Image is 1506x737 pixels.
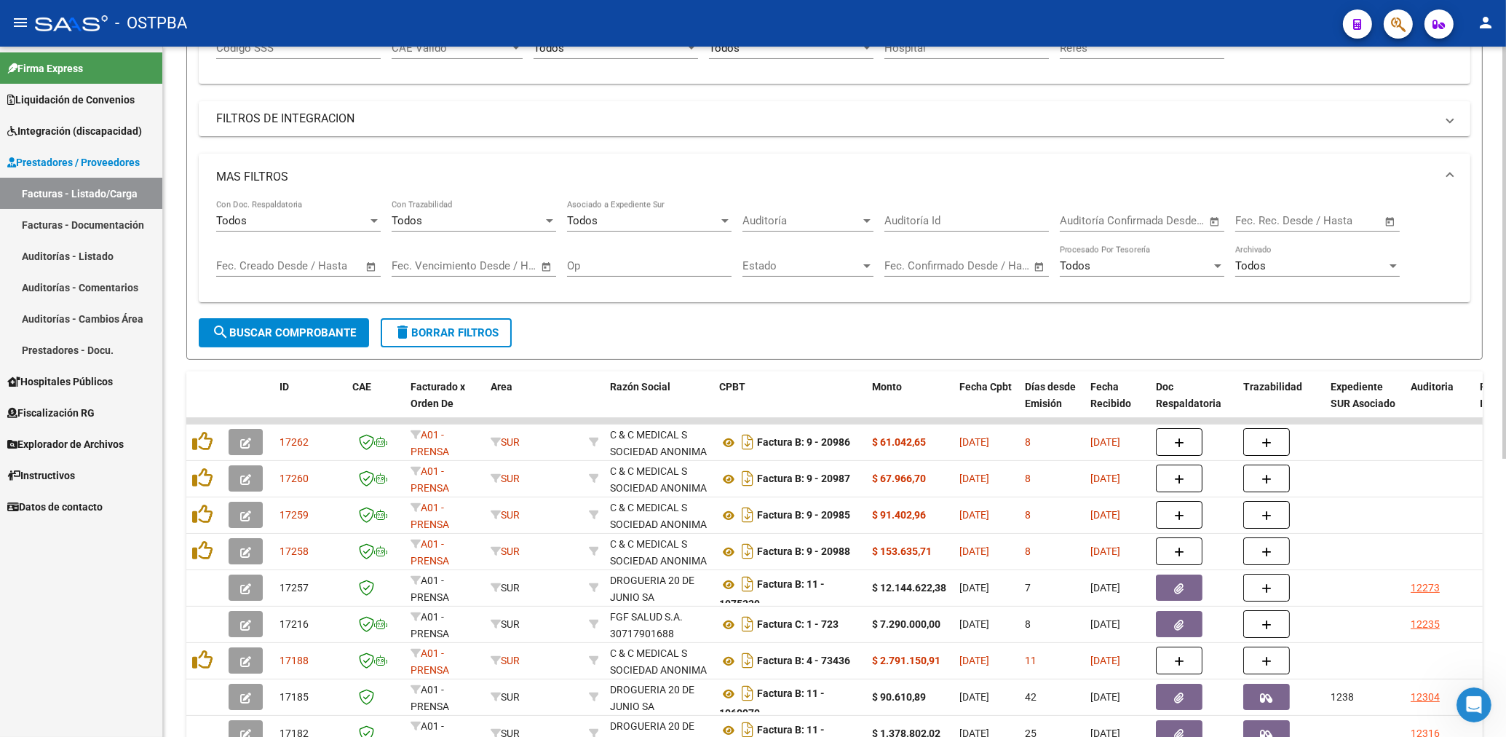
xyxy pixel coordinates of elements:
mat-expansion-panel-header: FILTROS DE INTEGRACION [199,101,1470,136]
datatable-header-cell: Trazabilidad [1237,371,1325,435]
span: - OSTPBA [115,7,187,39]
span: [DATE] [959,473,989,484]
span: Integración (discapacidad) [7,123,142,139]
i: Descargar documento [738,503,757,527]
span: Todos [534,42,564,55]
span: [DATE] [1090,545,1120,557]
span: Liquidación de Convenios [7,92,135,108]
span: Fecha Cpbt [959,381,1012,393]
strong: Factura B: 9 - 20987 [757,473,850,485]
div: 30717901688 [610,609,708,639]
span: [DATE] [959,545,989,557]
div: FGF SALUD S.A. [610,609,683,626]
datatable-header-cell: Doc Respaldatoria [1150,371,1237,435]
div: C & C MEDICAL S SOCIEDAD ANONIMA [610,536,708,569]
span: Todos [216,214,247,227]
span: 17185 [280,691,309,703]
div: DROGUERIA 20 DE JUNIO SA [610,682,708,715]
i: Descargar documento [738,430,757,454]
div: 30707174702 [610,463,708,494]
span: A01 - PRENSA [411,575,449,603]
span: Buscar Comprobante [212,326,356,339]
input: Start date [392,259,439,272]
span: SUR [491,545,520,557]
datatable-header-cell: Facturado x Orden De [405,371,485,435]
span: 17257 [280,582,309,594]
mat-icon: menu [12,14,29,31]
strong: $ 91.402,96 [872,509,926,521]
span: SUR [491,582,520,594]
span: [DATE] [1090,473,1120,484]
div: MAS FILTROS [199,200,1470,302]
datatable-header-cell: Fecha Recibido [1085,371,1150,435]
span: SUR [491,618,520,630]
i: Descargar documento [738,682,757,705]
strong: $ 7.290.000,00 [872,618,940,630]
span: [DATE] [1090,436,1120,448]
span: Hospitales Públicos [7,374,113,390]
strong: $ 12.144.622,38 [872,582,946,594]
input: Start date [1060,214,1107,227]
span: 17258 [280,545,309,557]
i: Descargar documento [738,572,757,596]
input: Start date [884,259,932,272]
span: Todos [709,42,740,55]
div: C & C MEDICAL S SOCIEDAD ANONIMA [610,645,708,679]
div: C & C MEDICAL S SOCIEDAD ANONIMA [610,427,708,460]
span: A01 - PRENSA [411,684,449,712]
datatable-header-cell: Auditoria [1405,371,1474,435]
datatable-header-cell: ID [274,371,346,435]
div: 30707174702 [610,427,708,457]
datatable-header-cell: Area [485,371,583,435]
mat-panel-title: FILTROS DE INTEGRACION [216,111,1435,127]
datatable-header-cell: CAE [346,371,405,435]
span: [DATE] [1090,582,1120,594]
div: 1238 [1331,689,1354,706]
iframe: Intercom live chat [1457,687,1491,722]
input: End date [1296,214,1366,227]
div: 12304 [1411,689,1440,706]
i: Descargar documento [738,467,757,490]
span: Trazabilidad [1243,381,1302,393]
span: Expediente SUR Asociado [1331,381,1395,409]
div: 30623456796 [610,682,708,712]
span: SUR [491,509,520,521]
div: 30623456796 [610,572,708,603]
span: A01 - PRENSA [411,611,449,639]
span: Area [491,381,512,393]
span: A01 - PRENSA [411,538,449,567]
strong: Factura B: 9 - 20988 [757,546,850,558]
span: Prestadores / Proveedores [7,154,140,170]
span: Todos [567,214,598,227]
datatable-header-cell: Expediente SUR Asociado [1325,371,1405,435]
span: [DATE] [959,655,989,666]
span: A01 - PRENSA [411,465,449,494]
span: [DATE] [959,691,989,703]
div: 30707174702 [610,536,708,567]
span: CPBT [719,381,745,393]
span: [DATE] [959,509,989,521]
span: [DATE] [959,436,989,448]
input: Start date [216,259,263,272]
strong: Factura C: 1 - 723 [757,619,839,631]
strong: Factura B: 4 - 73436 [757,655,850,667]
span: Monto [872,381,902,393]
div: 30707174702 [610,645,708,676]
span: A01 - PRENSA [411,429,449,457]
i: Descargar documento [738,612,757,636]
span: CAE Válido [392,42,510,55]
input: End date [945,259,1015,272]
strong: Factura B: 9 - 20985 [757,510,850,521]
span: Datos de contacto [7,499,103,515]
datatable-header-cell: CPBT [713,371,866,435]
span: Estado [742,259,860,272]
span: SUR [491,436,520,448]
datatable-header-cell: Fecha Cpbt [954,371,1019,435]
div: C & C MEDICAL S SOCIEDAD ANONIMA [610,500,708,533]
button: Open calendar [1207,213,1224,230]
span: Todos [392,214,422,227]
span: Auditoria [1411,381,1454,393]
div: 12235 [1411,616,1440,633]
span: 8 [1025,473,1031,484]
span: A01 - PRENSA [411,647,449,676]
